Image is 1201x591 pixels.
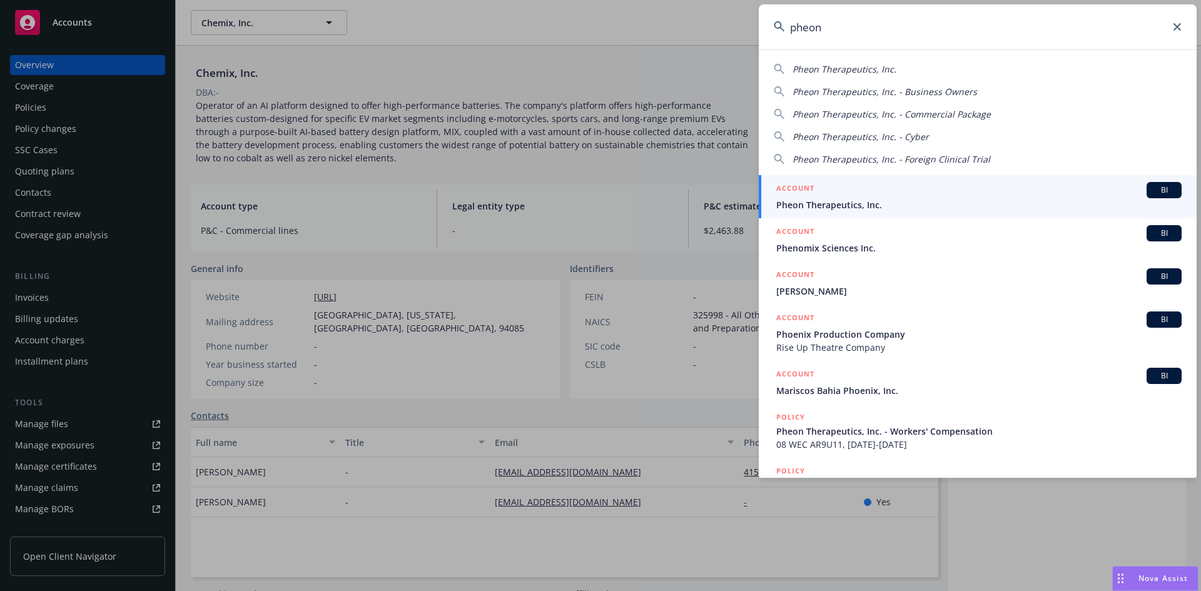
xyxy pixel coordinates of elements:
[1152,184,1177,196] span: BI
[759,305,1197,361] a: ACCOUNTBIPhoenix Production CompanyRise Up Theatre Company
[776,411,805,423] h5: POLICY
[776,328,1182,341] span: Phoenix Production Company
[776,438,1182,451] span: 08 WEC AR9U11, [DATE]-[DATE]
[1152,314,1177,325] span: BI
[759,361,1197,404] a: ACCOUNTBIMariscos Bahia Phoenix, Inc.
[793,131,929,143] span: Pheon Therapeutics, Inc. - Cyber
[776,182,814,197] h5: ACCOUNT
[1152,370,1177,381] span: BI
[776,384,1182,397] span: Mariscos Bahia Phoenix, Inc.
[776,311,814,326] h5: ACCOUNT
[759,404,1197,458] a: POLICYPheon Therapeutics, Inc. - Workers' Compensation08 WEC AR9U11, [DATE]-[DATE]
[1113,567,1128,590] div: Drag to move
[776,198,1182,211] span: Pheon Therapeutics, Inc.
[759,458,1197,512] a: POLICY
[793,153,990,165] span: Pheon Therapeutics, Inc. - Foreign Clinical Trial
[776,241,1182,255] span: Phenomix Sciences Inc.
[776,425,1182,438] span: Pheon Therapeutics, Inc. - Workers' Compensation
[759,175,1197,218] a: ACCOUNTBIPheon Therapeutics, Inc.
[776,368,814,383] h5: ACCOUNT
[793,86,977,98] span: Pheon Therapeutics, Inc. - Business Owners
[793,108,991,120] span: Pheon Therapeutics, Inc. - Commercial Package
[1152,228,1177,239] span: BI
[1138,573,1188,583] span: Nova Assist
[759,4,1197,49] input: Search...
[1152,271,1177,282] span: BI
[793,63,896,75] span: Pheon Therapeutics, Inc.
[776,341,1182,354] span: Rise Up Theatre Company
[776,268,814,283] h5: ACCOUNT
[776,225,814,240] h5: ACCOUNT
[776,285,1182,298] span: [PERSON_NAME]
[776,465,805,477] h5: POLICY
[759,261,1197,305] a: ACCOUNTBI[PERSON_NAME]
[1112,566,1198,591] button: Nova Assist
[759,218,1197,261] a: ACCOUNTBIPhenomix Sciences Inc.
